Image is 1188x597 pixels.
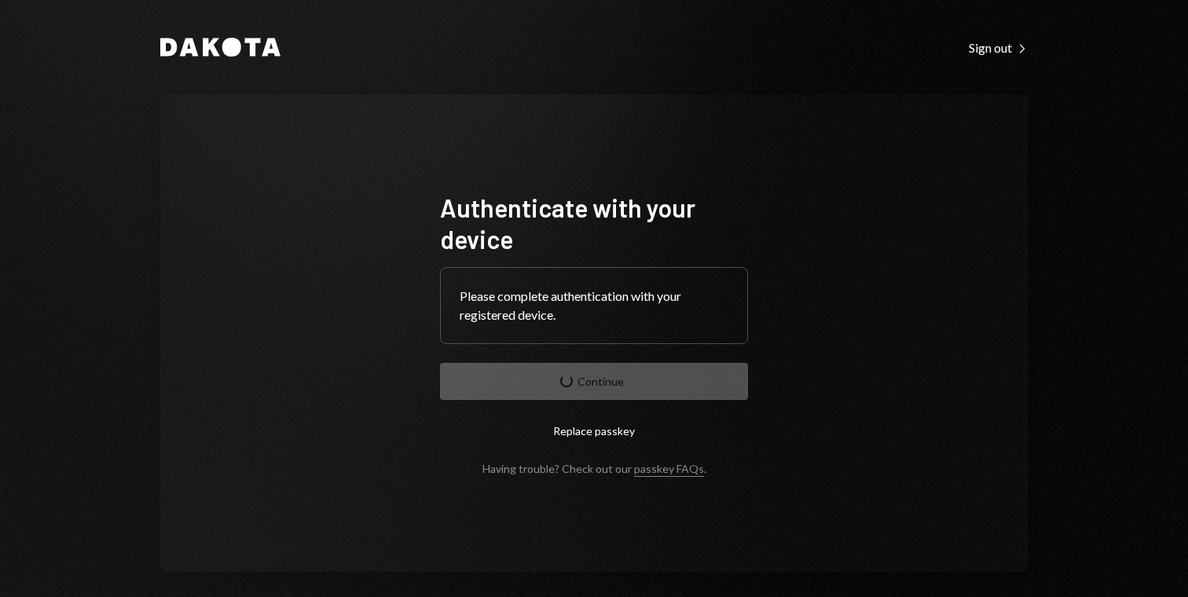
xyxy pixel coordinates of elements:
[440,192,748,255] h1: Authenticate with your device
[634,462,704,477] a: passkey FAQs
[482,462,706,475] div: Having trouble? Check out our .
[460,287,728,324] div: Please complete authentication with your registered device.
[440,412,748,449] button: Replace passkey
[969,38,1028,56] a: Sign out
[969,40,1028,56] div: Sign out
